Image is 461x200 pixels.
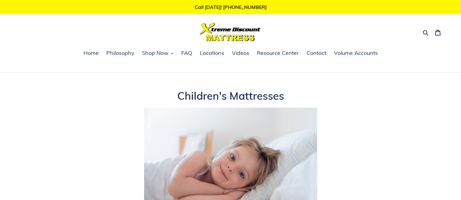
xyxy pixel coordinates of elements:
[178,49,195,58] a: FAQ
[229,49,252,58] a: Videos
[142,49,168,57] span: Shop Now
[200,23,261,41] img: Xtreme Discount Mattress
[103,49,137,58] a: Philosophy
[177,89,284,102] span: Children's Mattresses
[303,49,329,58] a: Contact
[139,49,177,58] button: Shop Now
[331,49,381,58] a: Volume Accounts
[307,49,326,57] span: Contact
[83,49,99,57] span: Home
[334,49,378,57] span: Volume Accounts
[197,49,227,58] a: Locations
[232,49,249,57] span: Videos
[257,49,299,57] span: Resource Center
[80,49,102,58] a: Home
[181,49,192,57] span: FAQ
[106,49,134,57] span: Philosophy
[200,49,224,57] span: Locations
[254,49,302,58] a: Resource Center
